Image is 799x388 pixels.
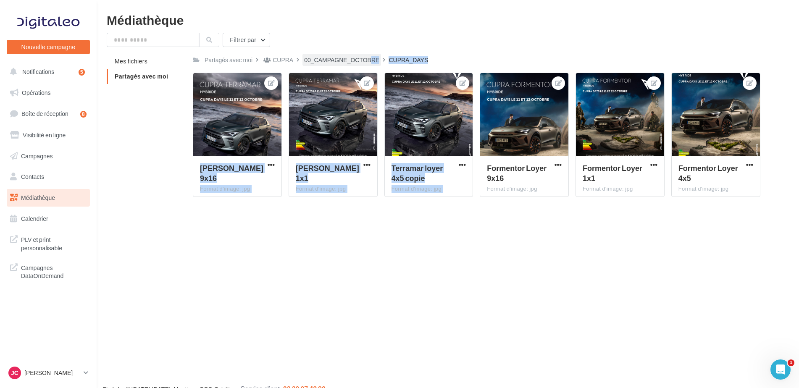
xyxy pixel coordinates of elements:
button: Notifications 5 [5,63,88,81]
a: Campagnes DataOnDemand [5,259,92,283]
span: Opérations [22,89,50,96]
div: Format d'image: jpg [296,185,371,193]
span: Médiathèque [21,194,55,201]
a: Calendrier [5,210,92,228]
a: Campagnes [5,147,92,165]
span: Campagnes [21,152,53,159]
span: Formentor Loyer 4x5 [678,163,738,183]
div: 00_CAMPAGNE_OCTOBRE [304,56,379,64]
a: Visibilité en ligne [5,126,92,144]
span: Partagés avec moi [115,73,168,80]
span: Formentor Loyer 1x1 [583,163,642,183]
div: Format d'image: jpg [678,185,753,193]
div: 8 [80,111,87,118]
div: 5 [79,69,85,76]
span: PLV et print personnalisable [21,234,87,252]
p: [PERSON_NAME] [24,369,80,377]
span: 1 [788,359,794,366]
span: Contacts [21,173,44,180]
button: Filtrer par [223,33,270,47]
span: Terramar Loyer 9x16 [200,163,263,183]
div: Format d'image: jpg [583,185,657,193]
span: Formentor Loyer 9x16 [487,163,547,183]
div: Format d'image: jpg [392,185,466,193]
span: Terramar loyer 4x5 copie [392,163,443,183]
div: Format d'image: jpg [200,185,275,193]
div: Format d'image: jpg [487,185,562,193]
a: Médiathèque [5,189,92,207]
a: Boîte de réception8 [5,105,92,123]
span: Campagnes DataOnDemand [21,262,87,280]
button: Nouvelle campagne [7,40,90,54]
span: Boîte de réception [21,110,68,117]
iframe: Intercom live chat [770,359,791,380]
a: PLV et print personnalisable [5,231,92,255]
span: Terramar Loyer 1x1 [296,163,359,183]
span: JC [11,369,18,377]
div: Médiathèque [107,13,789,26]
div: Partagés avec moi [205,56,252,64]
span: Calendrier [21,215,48,222]
span: Visibilité en ligne [23,131,66,139]
span: Notifications [22,68,54,75]
a: Contacts [5,168,92,186]
a: Opérations [5,84,92,102]
div: CUPRA_DAYS [389,56,428,64]
div: CUPRA [273,56,293,64]
a: JC [PERSON_NAME] [7,365,90,381]
span: Mes fichiers [115,58,147,65]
